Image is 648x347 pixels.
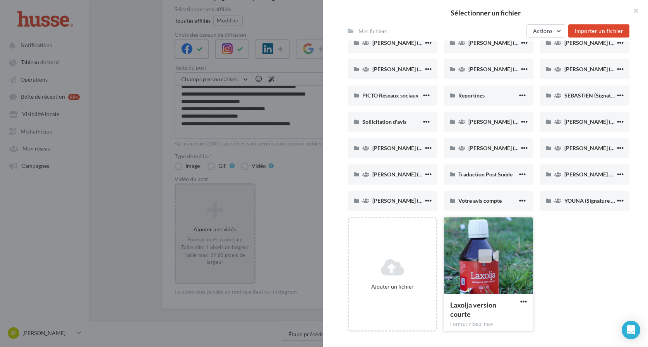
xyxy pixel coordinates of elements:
span: Laxolja version courte [450,301,496,318]
span: Sollicitation d'avis [362,118,406,125]
span: [PERSON_NAME] ( Signature personnalisée) [372,145,479,151]
span: [PERSON_NAME] (Signature personnalisée) [468,39,574,46]
span: [PERSON_NAME] (Signature personnalisée) [468,66,574,72]
div: Format video: mov [450,321,527,328]
span: Reportings [458,92,485,99]
span: [PERSON_NAME] ( Signature personnalisée) [372,39,479,46]
span: [PERSON_NAME] (Signature personnalisée) [468,118,574,125]
button: Actions [526,24,565,38]
span: Actions [533,27,552,34]
span: Importer un fichier [574,27,623,34]
span: [PERSON_NAME] ( Signature personnalisée) [372,197,479,204]
span: PICTO Réseaux sociaux [362,92,419,99]
span: [PERSON_NAME] ( Signature personnalisée) [468,145,575,151]
span: Traduction Post Suède [458,171,513,178]
span: Votre avis compte [458,197,502,204]
button: Importer un fichier [568,24,629,38]
span: [PERSON_NAME] ( Signature personnalisée) [372,66,479,72]
div: Mes fichiers [358,27,387,35]
div: Open Intercom Messenger [622,321,640,339]
div: Ajouter un fichier [352,283,433,291]
span: [PERSON_NAME] ( Signature personnalisée) [372,171,479,178]
span: YOUNA (Signature personnalisée) [564,197,646,204]
h2: Sélectionner un fichier [335,9,636,16]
